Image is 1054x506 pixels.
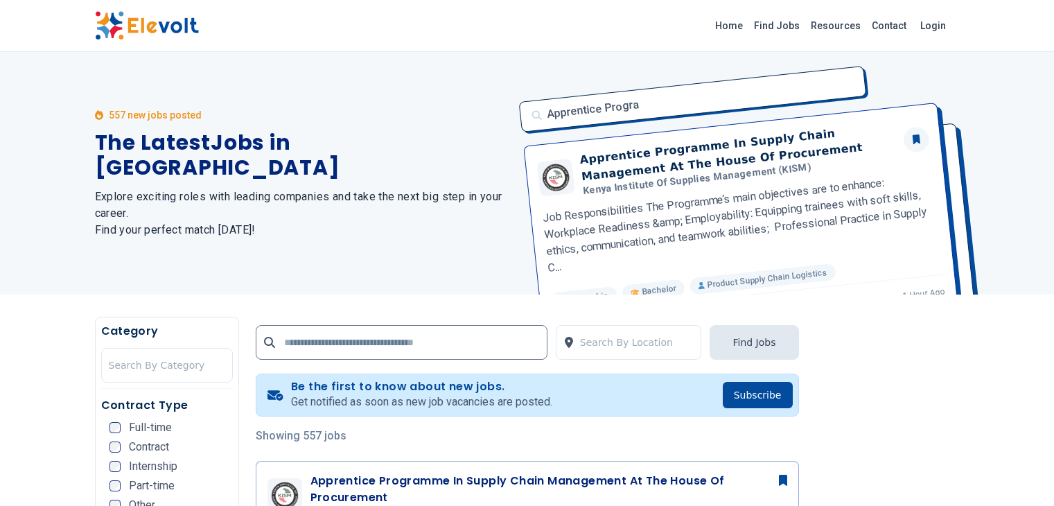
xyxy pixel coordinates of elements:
h5: Contract Type [101,397,233,414]
span: Part-time [129,480,175,491]
button: Find Jobs [710,325,798,360]
a: Home [710,15,748,37]
a: Contact [866,15,912,37]
input: Contract [109,442,121,453]
button: Subscribe [723,382,793,408]
p: Showing 557 jobs [256,428,799,444]
h3: Apprentice Programme In Supply Chain Management At The House Of Procurement [310,473,787,506]
h2: Explore exciting roles with leading companies and take the next big step in your career. Find you... [95,189,511,238]
span: Full-time [129,422,172,433]
a: Login [912,12,954,40]
h5: Category [101,323,233,340]
a: Find Jobs [748,15,805,37]
input: Full-time [109,422,121,433]
h1: The Latest Jobs in [GEOGRAPHIC_DATA] [95,130,511,180]
p: Get notified as soon as new job vacancies are posted. [291,394,552,410]
input: Part-time [109,480,121,491]
img: Elevolt [95,11,199,40]
h4: Be the first to know about new jobs. [291,380,552,394]
span: Internship [129,461,177,472]
p: 557 new jobs posted [109,108,202,122]
a: Resources [805,15,866,37]
input: Internship [109,461,121,472]
span: Contract [129,442,169,453]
